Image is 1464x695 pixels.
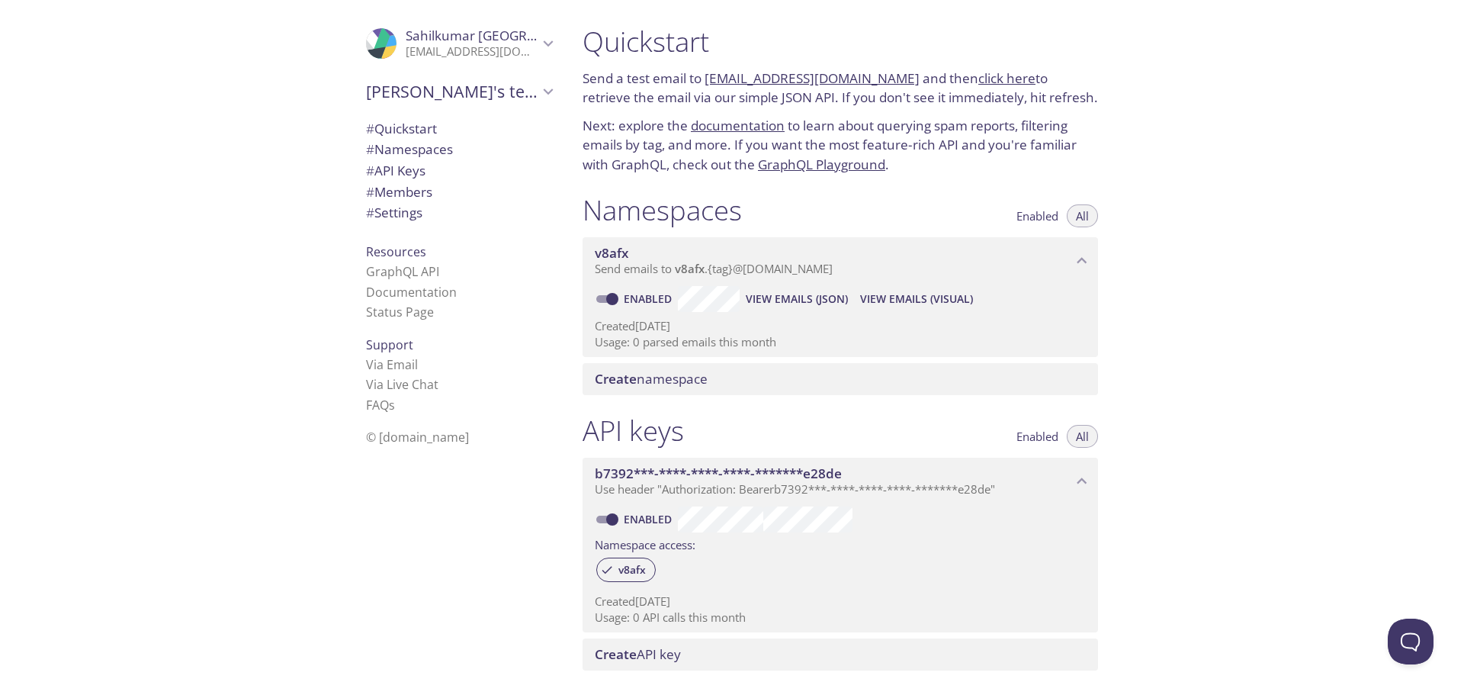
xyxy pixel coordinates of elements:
[366,376,438,393] a: Via Live Chat
[366,429,469,446] span: © [DOMAIN_NAME]
[595,370,708,388] span: namespace
[583,639,1098,671] div: Create API Key
[366,120,437,137] span: Quickstart
[595,261,833,276] span: Send emails to . {tag} @[DOMAIN_NAME]
[621,512,678,526] a: Enabled
[583,237,1098,285] div: v8afx namespace
[366,162,374,179] span: #
[595,370,637,388] span: Create
[595,533,695,555] label: Namespace access:
[583,363,1098,395] div: Create namespace
[366,356,418,373] a: Via Email
[406,44,538,60] p: [EMAIL_ADDRESS][DOMAIN_NAME]
[366,304,434,320] a: Status Page
[354,182,564,203] div: Members
[366,140,374,158] span: #
[1067,425,1098,448] button: All
[354,18,564,69] div: Sahilkumar Chotaliya
[596,558,656,582] div: v8afx
[609,563,655,577] span: v8afx
[354,72,564,111] div: Sahilkumar's team
[366,140,453,158] span: Namespaces
[1007,204,1067,227] button: Enabled
[854,286,979,312] button: View Emails (Visual)
[583,116,1098,175] p: Next: explore the to learn about querying spam reports, filtering emails by tag, and more. If you...
[583,69,1098,108] p: Send a test email to and then to retrieve the email via our simple JSON API. If you don't see it ...
[595,594,1086,610] p: Created [DATE]
[1388,619,1433,664] iframe: Help Scout Beacon - Open
[583,193,742,227] h1: Namespaces
[583,413,684,448] h1: API keys
[705,69,920,87] a: [EMAIL_ADDRESS][DOMAIN_NAME]
[366,183,432,201] span: Members
[595,334,1086,350] p: Usage: 0 parsed emails this month
[366,120,374,137] span: #
[583,24,1098,59] h1: Quickstart
[366,183,374,201] span: #
[595,318,1086,334] p: Created [DATE]
[366,81,538,102] span: [PERSON_NAME]'s team
[354,202,564,224] div: Team Settings
[354,160,564,182] div: API Keys
[366,263,439,280] a: GraphQL API
[366,336,413,353] span: Support
[366,397,395,413] a: FAQ
[595,645,637,663] span: Create
[595,610,1086,626] p: Usage: 0 API calls this month
[366,204,374,221] span: #
[746,290,848,308] span: View Emails (JSON)
[366,243,426,260] span: Resources
[406,27,608,44] span: Sahilkumar [GEOGRAPHIC_DATA]
[1007,425,1067,448] button: Enabled
[621,291,678,306] a: Enabled
[675,261,705,276] span: v8afx
[691,117,785,134] a: documentation
[740,286,854,312] button: View Emails (JSON)
[354,118,564,140] div: Quickstart
[758,156,885,173] a: GraphQL Playground
[978,69,1035,87] a: click here
[595,244,628,262] span: v8afx
[1067,204,1098,227] button: All
[595,645,681,663] span: API key
[366,204,422,221] span: Settings
[389,397,395,413] span: s
[354,139,564,160] div: Namespaces
[366,162,425,179] span: API Keys
[860,290,973,308] span: View Emails (Visual)
[366,284,457,301] a: Documentation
